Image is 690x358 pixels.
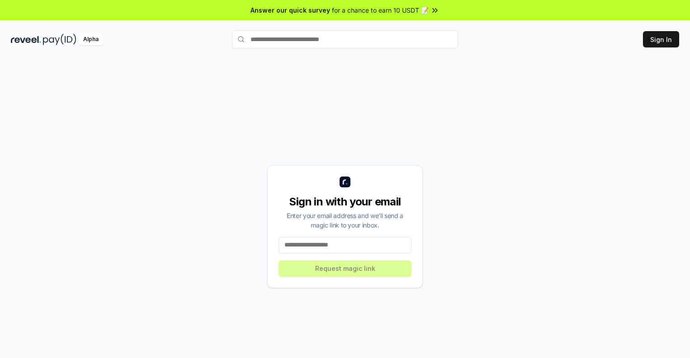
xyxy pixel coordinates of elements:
[279,211,411,230] div: Enter your email address and we’ll send a magic link to your inbox.
[11,34,41,45] img: reveel_dark
[332,5,429,15] span: for a chance to earn 10 USDT 📝
[643,31,679,47] button: Sign In
[250,5,330,15] span: Answer our quick survey
[78,34,104,45] div: Alpha
[279,195,411,209] div: Sign in with your email
[340,177,350,187] img: logo_small
[43,34,76,45] img: pay_id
